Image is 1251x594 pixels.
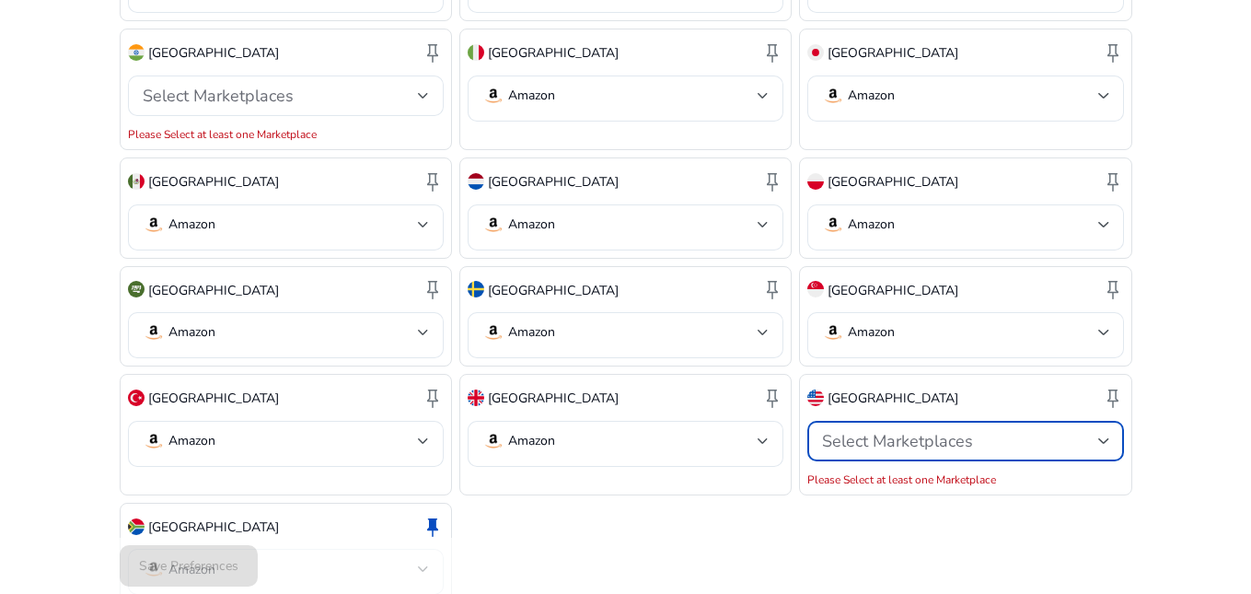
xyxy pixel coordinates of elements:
img: us.svg [807,390,824,406]
img: tr.svg [128,390,145,406]
p: Amazon [848,324,895,341]
img: it.svg [468,44,484,61]
p: [GEOGRAPHIC_DATA] [828,389,958,408]
p: Amazon [508,433,555,449]
p: [GEOGRAPHIC_DATA] [148,43,279,63]
p: Amazon [508,216,555,233]
img: za.svg [128,518,145,535]
p: [GEOGRAPHIC_DATA] [488,172,619,192]
span: keep [1102,278,1124,300]
img: mx.svg [128,173,145,190]
mat-error: Please Select at least one Marketplace [128,123,444,142]
p: [GEOGRAPHIC_DATA] [488,43,619,63]
p: [GEOGRAPHIC_DATA] [828,281,958,300]
p: [GEOGRAPHIC_DATA] [148,172,279,192]
img: se.svg [468,281,484,297]
span: keep [422,170,444,192]
span: keep [761,170,783,192]
img: amazon.svg [822,214,844,236]
p: [GEOGRAPHIC_DATA] [148,518,279,537]
img: amazon.svg [143,430,165,452]
img: sa.svg [128,281,145,297]
span: keep [761,278,783,300]
img: amazon.svg [143,321,165,344]
p: Amazon [168,216,215,233]
img: amazon.svg [822,321,844,344]
p: [GEOGRAPHIC_DATA] [488,281,619,300]
span: keep [1102,170,1124,192]
img: amazon.svg [482,321,504,344]
p: [GEOGRAPHIC_DATA] [828,172,958,192]
p: [GEOGRAPHIC_DATA] [148,389,279,408]
img: jp.svg [807,44,824,61]
span: keep [761,387,783,409]
span: keep [422,516,444,538]
img: amazon.svg [822,85,844,107]
mat-error: Please Select at least one Marketplace [807,469,1123,487]
p: [GEOGRAPHIC_DATA] [148,281,279,300]
p: Amazon [848,216,895,233]
p: Amazon [508,324,555,341]
img: amazon.svg [143,214,165,236]
img: amazon.svg [482,430,504,452]
span: keep [422,278,444,300]
img: in.svg [128,44,145,61]
p: Amazon [848,87,895,104]
span: keep [422,387,444,409]
img: amazon.svg [482,214,504,236]
p: Amazon [508,87,555,104]
p: [GEOGRAPHIC_DATA] [828,43,958,63]
span: keep [1102,41,1124,64]
img: pl.svg [807,173,824,190]
img: amazon.svg [482,85,504,107]
img: uk.svg [468,390,484,406]
p: [GEOGRAPHIC_DATA] [488,389,619,408]
span: keep [422,41,444,64]
img: sg.svg [807,281,824,297]
p: Amazon [168,433,215,449]
span: Select Marketplaces [822,430,973,452]
span: keep [761,41,783,64]
img: nl.svg [468,173,484,190]
span: keep [1102,387,1124,409]
span: Select Marketplaces [143,85,294,107]
p: Amazon [168,324,215,341]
